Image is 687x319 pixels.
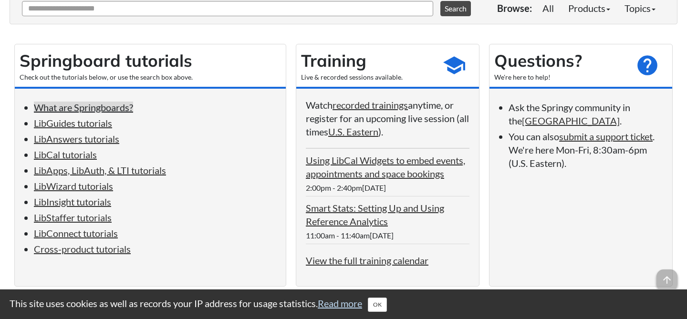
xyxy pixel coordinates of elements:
h2: Questions? [494,49,628,72]
span: 11:00am - 11:40am[DATE] [306,231,394,240]
a: [GEOGRAPHIC_DATA] [522,115,620,126]
a: View the full training calendar [306,255,428,266]
a: LibCal tutorials [34,149,97,160]
a: Smart Stats: Setting Up and Using Reference Analytics [306,202,444,227]
a: LibGuides tutorials [34,117,112,129]
div: Check out the tutorials below, or use the search box above. [20,72,281,82]
span: arrow_upward [656,269,677,290]
a: What are Springboards? [34,102,133,113]
a: LibConnect tutorials [34,227,118,239]
h2: Springboard tutorials [20,49,281,72]
li: Ask the Springy community in the . [509,101,663,127]
a: Read more [318,298,362,309]
a: LibAnswers tutorials [34,133,119,144]
span: help [635,53,659,77]
button: Close [368,298,387,312]
span: 2:00pm - 2:40pm[DATE] [306,183,386,192]
a: LibApps, LibAuth, & LTI tutorials [34,165,166,176]
a: submit a support ticket [559,131,653,142]
div: We're here to help! [494,72,628,82]
a: arrow_upward [656,270,677,282]
div: Live & recorded sessions available. [301,72,435,82]
a: LibInsight tutorials [34,196,111,207]
p: Watch anytime, or register for an upcoming live session (all times ). [306,98,469,138]
li: You can also . We're here Mon-Fri, 8:30am-6pm (U.S. Eastern). [509,130,663,170]
a: Cross-product tutorials [34,243,131,255]
p: Browse: [497,1,532,15]
a: LibStaffer tutorials [34,212,112,223]
a: Using LibCal Widgets to embed events, appointments and space bookings [306,154,465,179]
span: school [442,53,466,77]
h2: Training [301,49,435,72]
a: recorded trainings [333,99,408,111]
a: LibWizard tutorials [34,180,113,192]
button: Search [440,1,471,16]
a: U.S. Eastern [328,126,378,137]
